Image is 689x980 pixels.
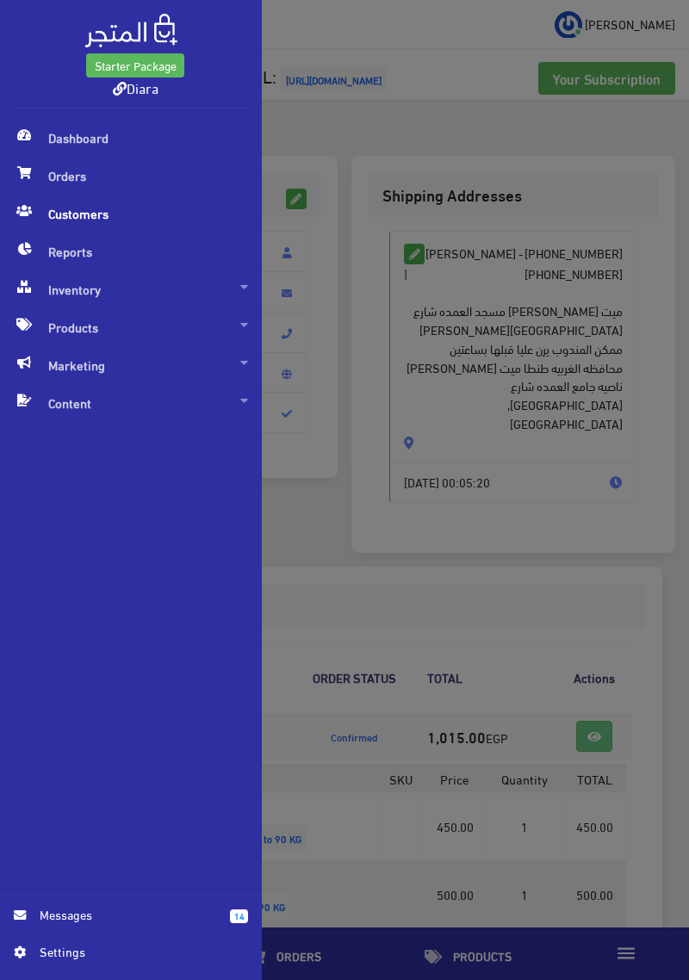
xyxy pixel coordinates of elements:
a: Diara [113,75,158,100]
span: 14 [230,909,248,923]
a: 14 Messages [14,905,248,942]
span: Customers [14,195,248,233]
span: Settings [40,942,234,961]
span: Dashboard [14,119,248,157]
a: Settings [14,942,248,970]
img: . [85,14,177,47]
span: Content [14,384,248,422]
span: Reports [14,233,248,270]
span: Products [14,308,248,346]
span: Messages [40,905,216,924]
span: Orders [14,157,248,195]
span: Marketing [14,346,248,384]
a: Starter Package [86,53,183,78]
span: Inventory [14,270,248,308]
